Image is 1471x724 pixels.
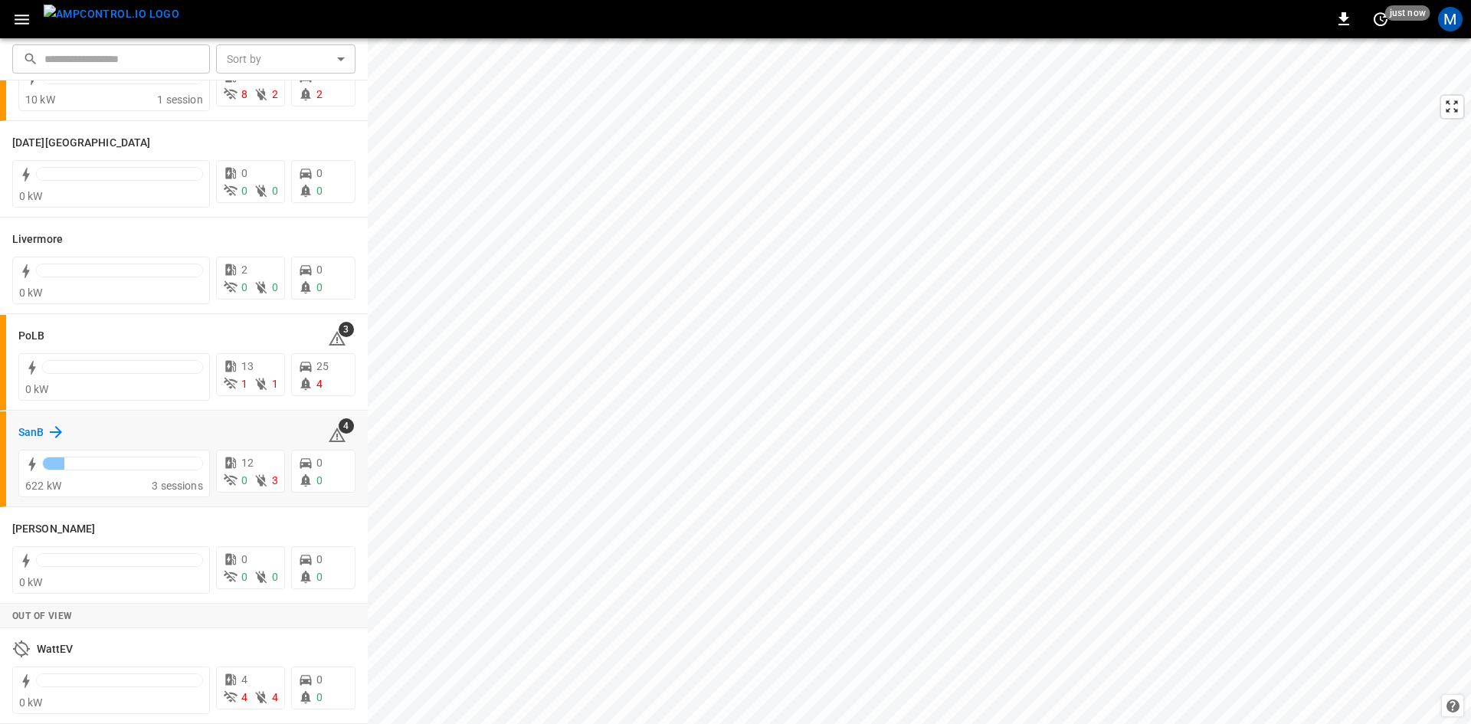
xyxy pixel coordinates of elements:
[368,38,1471,724] canvas: Map
[316,474,323,486] span: 0
[19,696,43,709] span: 0 kW
[157,93,202,106] span: 1 session
[241,553,247,565] span: 0
[272,691,278,703] span: 4
[316,264,323,276] span: 0
[272,88,278,100] span: 2
[12,135,150,152] h6: Karma Center
[44,5,179,24] img: ampcontrol.io logo
[241,167,247,179] span: 0
[241,691,247,703] span: 4
[18,424,44,441] h6: SanB
[272,474,278,486] span: 3
[241,264,247,276] span: 2
[25,480,61,492] span: 622 kW
[272,281,278,293] span: 0
[316,185,323,197] span: 0
[241,88,247,100] span: 8
[241,185,247,197] span: 0
[272,185,278,197] span: 0
[25,383,49,395] span: 0 kW
[316,360,329,372] span: 25
[316,457,323,469] span: 0
[152,480,203,492] span: 3 sessions
[1438,7,1463,31] div: profile-icon
[18,328,44,345] h6: PoLB
[316,167,323,179] span: 0
[1385,5,1430,21] span: just now
[316,378,323,390] span: 4
[37,641,74,658] h6: WattEV
[19,190,43,202] span: 0 kW
[241,281,247,293] span: 0
[25,93,55,106] span: 10 kW
[316,281,323,293] span: 0
[241,474,247,486] span: 0
[241,378,247,390] span: 1
[241,673,247,686] span: 4
[241,360,254,372] span: 13
[19,576,43,588] span: 0 kW
[339,418,354,434] span: 4
[241,571,247,583] span: 0
[316,673,323,686] span: 0
[272,571,278,583] span: 0
[316,88,323,100] span: 2
[316,571,323,583] span: 0
[12,611,72,621] strong: Out of View
[241,457,254,469] span: 12
[272,378,278,390] span: 1
[1368,7,1393,31] button: set refresh interval
[12,231,63,248] h6: Livermore
[316,553,323,565] span: 0
[316,691,323,703] span: 0
[12,521,95,538] h6: Vernon
[339,322,354,337] span: 3
[19,287,43,299] span: 0 kW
